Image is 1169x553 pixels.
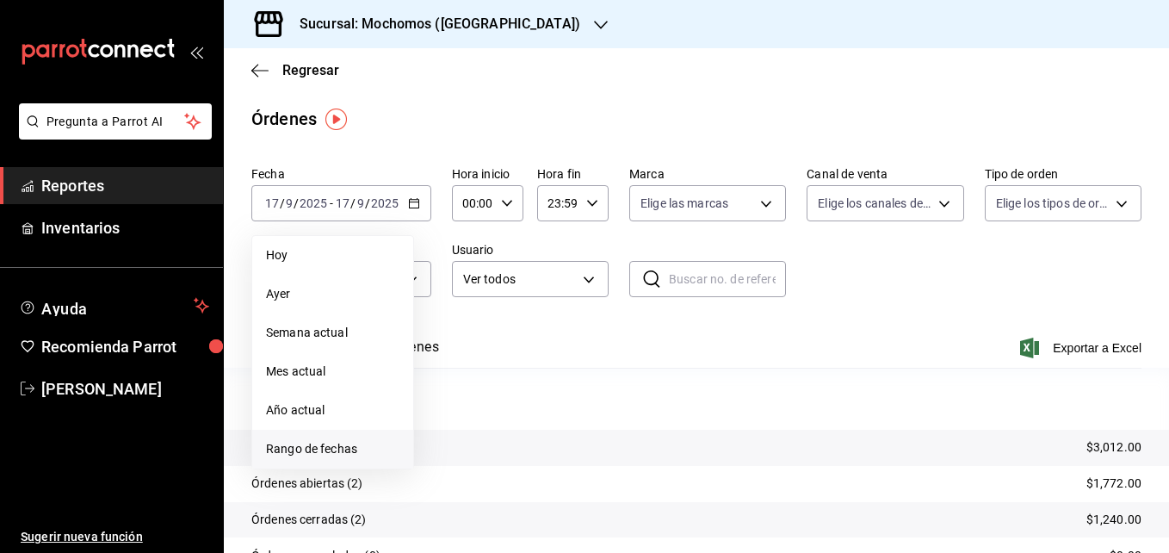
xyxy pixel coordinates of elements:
button: open_drawer_menu [189,45,203,59]
h3: Sucursal: Mochomos ([GEOGRAPHIC_DATA]) [286,14,580,34]
button: Regresar [251,62,339,78]
span: Regresar [282,62,339,78]
input: -- [264,196,280,210]
span: Ayer [266,285,399,303]
img: Tooltip marker [325,109,347,130]
input: ---- [370,196,399,210]
a: Pregunta a Parrot AI [12,125,212,143]
span: Sugerir nueva función [21,528,209,546]
input: ---- [299,196,328,210]
input: -- [356,196,365,210]
input: -- [285,196,294,210]
span: Recomienda Parrot [41,335,209,358]
label: Hora fin [537,168,609,180]
span: / [280,196,285,210]
button: Pregunta a Parrot AI [19,103,212,140]
input: -- [335,196,350,210]
span: - [330,196,333,210]
label: Marca [629,168,786,180]
span: / [365,196,370,210]
span: Mes actual [266,363,399,381]
span: Elige las marcas [640,195,728,212]
span: [PERSON_NAME] [41,377,209,401]
label: Usuario [452,244,609,256]
span: Semana actual [266,324,399,342]
p: $3,012.00 [1086,438,1141,457]
span: Elige los canales de venta [818,195,931,212]
p: Resumen [251,388,1141,409]
p: $1,240.00 [1086,511,1141,529]
input: Buscar no. de referencia [669,262,786,296]
span: Hoy [266,246,399,264]
p: Órdenes cerradas (2) [251,511,367,529]
span: Año actual [266,401,399,419]
span: Rango de fechas [266,440,399,458]
span: Pregunta a Parrot AI [46,113,185,131]
label: Tipo de orden [985,168,1141,180]
span: Inventarios [41,216,209,239]
button: Exportar a Excel [1024,338,1141,358]
label: Fecha [251,168,431,180]
span: / [350,196,356,210]
label: Canal de venta [807,168,963,180]
span: / [294,196,299,210]
span: Elige los tipos de orden [996,195,1110,212]
p: $1,772.00 [1086,475,1141,493]
span: Ver todos [463,270,577,289]
span: Ayuda [41,295,187,316]
p: Órdenes abiertas (2) [251,475,363,493]
label: Hora inicio [452,168,523,180]
div: Órdenes [251,106,317,132]
span: Reportes [41,174,209,197]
